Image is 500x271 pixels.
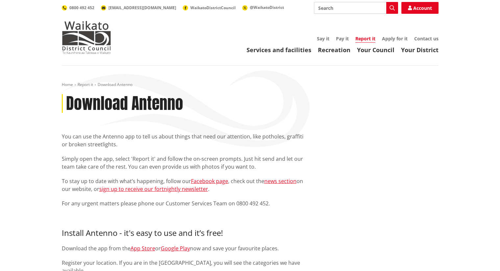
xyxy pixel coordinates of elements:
[318,46,350,54] a: Recreation
[183,5,236,10] a: WaikatoDistrictCouncil
[62,177,310,193] p: To stay up to date with what’s happening, follow our , check out the on our website, or .
[62,228,439,238] h3: Install Antenno - it's easy to use and it’s free!
[62,5,94,10] a: 0800 492 452
[69,5,94,10] span: 0800 492 452
[355,35,375,43] a: Report it
[401,46,439,54] a: Your District
[101,5,176,10] a: [EMAIL_ADDRESS][DOMAIN_NAME]
[242,5,284,10] a: @WaikatoDistrict
[62,21,111,54] img: Waikato District Council - Te Kaunihera aa Takiwaa o Waikato
[191,177,228,185] a: Facebook page
[161,245,190,252] a: Google Play
[250,5,284,10] span: @WaikatoDistrict
[264,177,297,185] a: news section
[62,82,439,88] nav: breadcrumb
[131,245,155,252] a: App Store
[314,2,398,14] input: Search input
[247,46,311,54] a: Services and facilities
[62,82,73,87] a: Home
[414,35,439,42] a: Contact us
[382,35,408,42] a: Apply for it
[62,199,310,207] p: For any urgent matters please phone our Customer Services Team on 0800 492 452.
[62,155,310,171] p: Simply open the app, select 'Report it' and follow the on-screen prompts. Just hit send and let o...
[66,94,183,113] h1: Download Antenno
[401,2,439,14] a: Account
[108,5,176,10] span: [EMAIL_ADDRESS][DOMAIN_NAME]
[62,133,310,148] p: You can use the Antenno app to tell us about things that need our attention, like potholes, graff...
[336,35,349,42] a: Pay it
[357,46,394,54] a: Your Council
[190,5,236,10] span: WaikatoDistrictCouncil
[78,82,93,87] a: Report it
[99,185,208,193] a: sign up to receive our fortnightly newsletter
[62,244,310,252] p: Download the app from the or now and save your favourite places.
[98,82,132,87] span: Download Antenno
[317,35,329,42] a: Say it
